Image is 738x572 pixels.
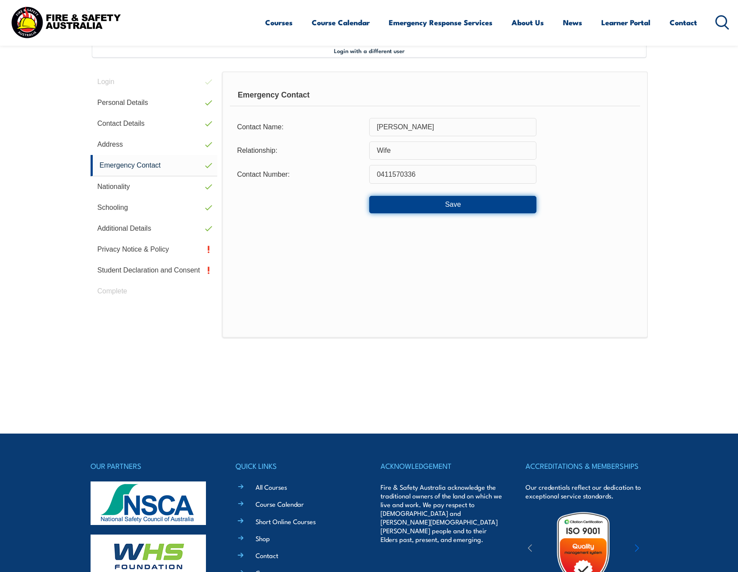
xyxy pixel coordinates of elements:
[312,11,370,34] a: Course Calendar
[236,460,357,472] h4: QUICK LINKS
[91,481,206,525] img: nsca-logo-footer
[91,92,218,113] a: Personal Details
[91,260,218,281] a: Student Declaration and Consent
[91,134,218,155] a: Address
[230,166,369,182] div: Contact Number:
[230,142,369,159] div: Relationship:
[526,460,647,472] h4: ACCREDITATIONS & MEMBERSHIPS
[265,11,293,34] a: Courses
[91,239,218,260] a: Privacy Notice & Policy
[230,84,640,106] div: Emergency Contact
[563,11,582,34] a: News
[256,551,278,560] a: Contact
[256,499,304,508] a: Course Calendar
[381,460,502,472] h4: ACKNOWLEDGEMENT
[91,218,218,239] a: Additional Details
[512,11,544,34] a: About Us
[91,176,218,197] a: Nationality
[526,483,647,500] p: Our credentials reflect our dedication to exceptional service standards.
[256,534,270,543] a: Shop
[601,11,650,34] a: Learner Portal
[256,517,316,526] a: Short Online Courses
[91,113,218,134] a: Contact Details
[91,197,218,218] a: Schooling
[381,483,502,544] p: Fire & Safety Australia acknowledge the traditional owners of the land on which we live and work....
[230,119,369,135] div: Contact Name:
[389,11,492,34] a: Emergency Response Services
[622,534,698,564] img: ewpa-logo
[91,460,212,472] h4: OUR PARTNERS
[369,196,536,213] button: Save
[334,47,404,54] span: Login with a different user
[91,155,218,176] a: Emergency Contact
[256,482,287,491] a: All Courses
[670,11,697,34] a: Contact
